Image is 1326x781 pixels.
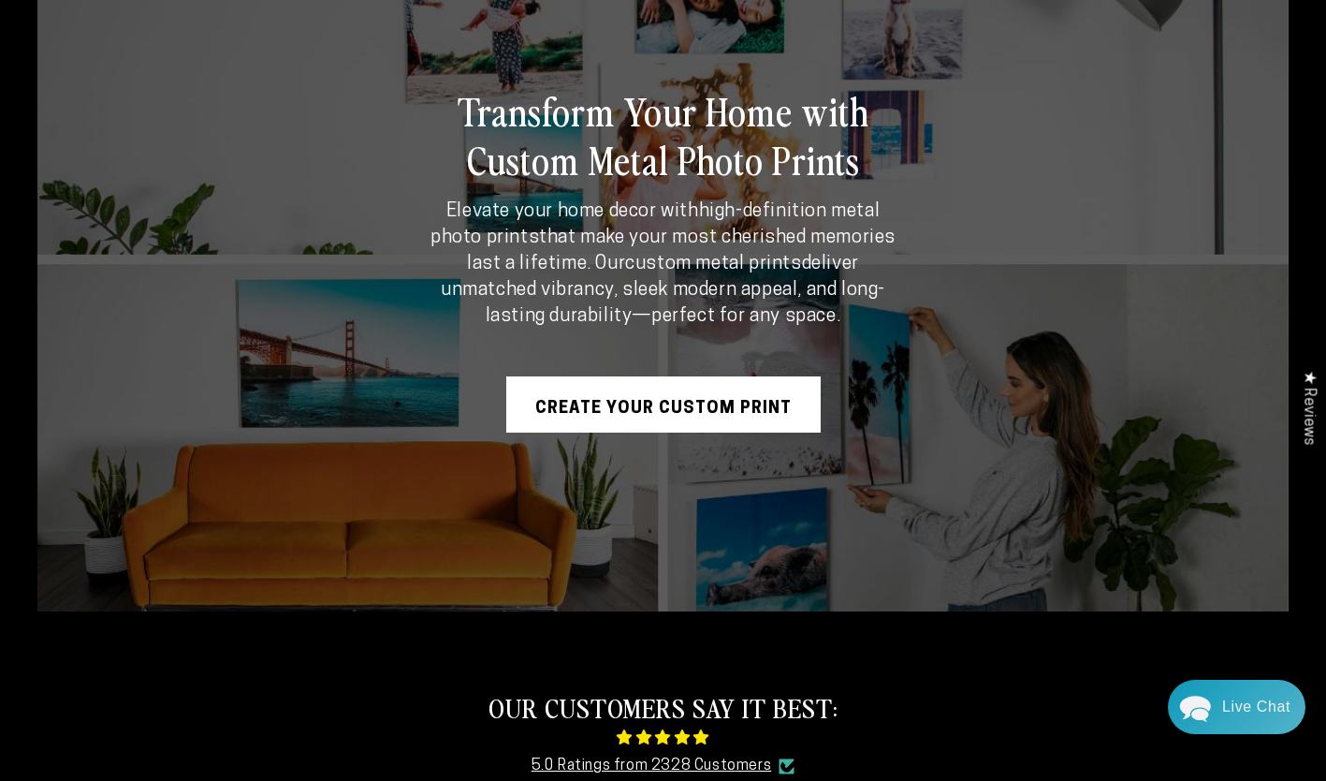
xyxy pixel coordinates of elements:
[246,690,1080,724] h2: OUR CUSTOMERS SAY IT BEST:
[430,199,896,330] p: Elevate your home decor with that make your most cherished memories last a lifetime. Our deliver ...
[1222,680,1290,734] div: Contact Us Directly
[430,86,896,184] h2: Transform Your Home with Custom Metal Photo Prints
[625,255,801,273] strong: custom metal prints
[1168,680,1305,734] div: Chat widget toggle
[246,724,1080,753] span: 4.85 stars
[532,753,772,780] a: 5.0 Ratings from 2328 Customers
[1290,356,1326,460] div: Click to open Judge.me floating reviews tab
[506,376,821,433] a: Create Your Custom Print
